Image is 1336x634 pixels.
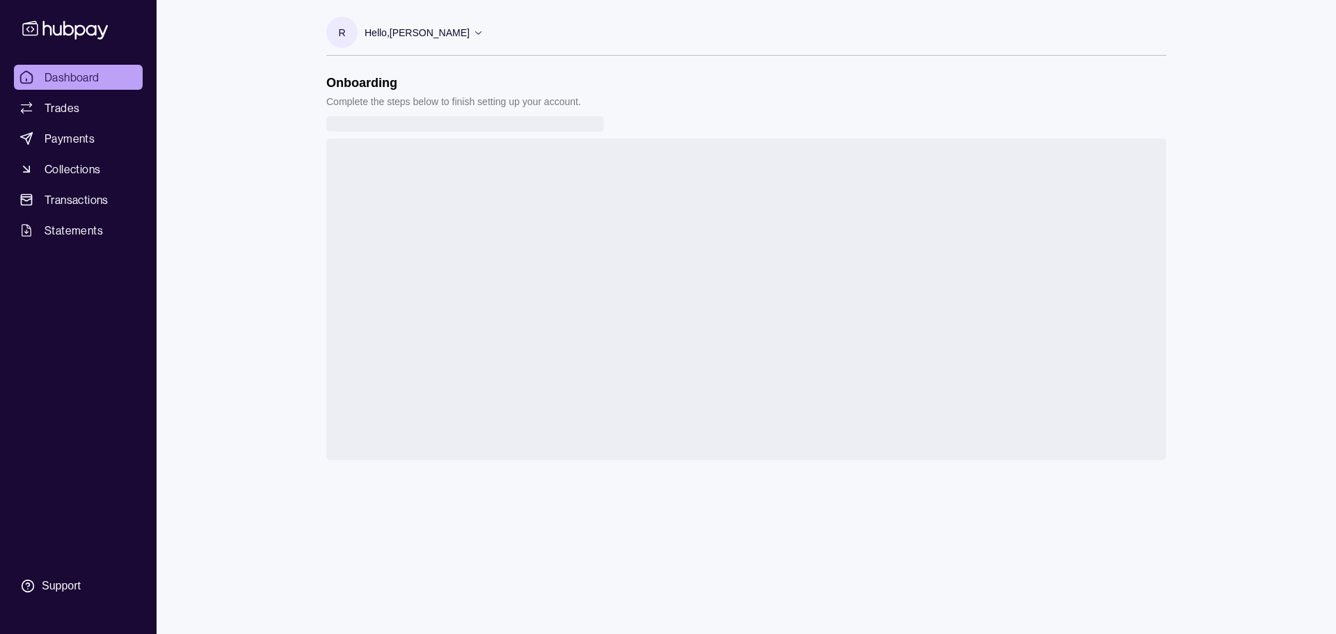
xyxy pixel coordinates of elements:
span: Statements [45,222,103,239]
a: Trades [14,95,143,120]
a: Transactions [14,187,143,212]
a: Dashboard [14,65,143,90]
span: Collections [45,161,100,177]
p: Hello, [PERSON_NAME] [365,25,470,40]
p: R [338,25,345,40]
p: Complete the steps below to finish setting up your account. [326,94,581,109]
a: Statements [14,218,143,243]
h1: Onboarding [326,75,581,90]
a: Support [14,571,143,601]
span: Transactions [45,191,109,208]
span: Payments [45,130,95,147]
span: Trades [45,100,79,116]
a: Payments [14,126,143,151]
a: Collections [14,157,143,182]
div: Support [42,578,81,594]
span: Dashboard [45,69,100,86]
